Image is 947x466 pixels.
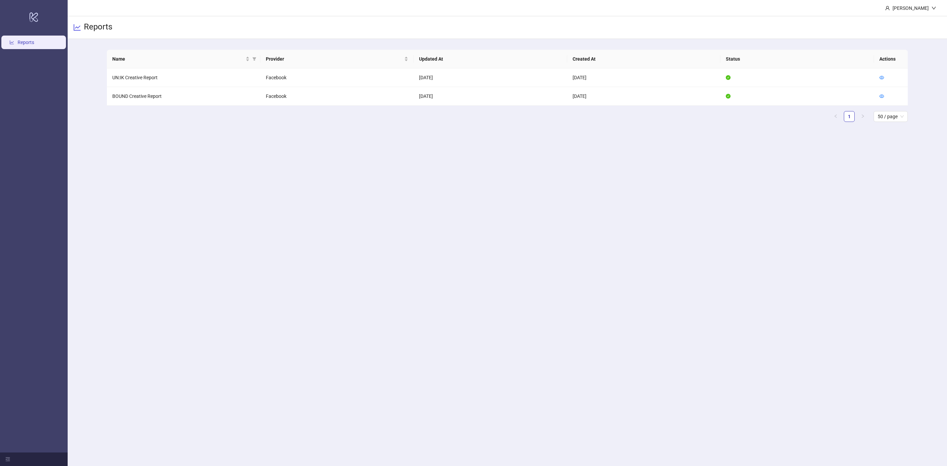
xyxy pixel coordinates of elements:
[266,55,403,63] span: Provider
[73,23,81,31] span: line-chart
[107,68,260,87] td: UN:IK Creative Report
[720,50,874,68] th: Status
[844,111,855,122] li: 1
[18,40,34,45] a: Reports
[5,457,10,462] span: menu-fold
[84,22,112,33] h3: Reports
[726,94,731,99] span: check-circle
[260,87,414,106] td: Facebook
[567,50,721,68] th: Created At
[726,75,731,80] span: check-circle
[844,111,854,122] a: 1
[567,87,721,106] td: [DATE]
[112,55,244,63] span: Name
[861,114,865,118] span: right
[414,50,567,68] th: Updated At
[252,57,256,61] span: filter
[567,68,721,87] td: [DATE]
[874,50,908,68] th: Actions
[834,114,838,118] span: left
[931,6,936,10] span: down
[107,50,260,68] th: Name
[878,111,904,122] span: 50 / page
[251,54,258,64] span: filter
[414,87,567,106] td: [DATE]
[874,111,908,122] div: Page Size
[879,75,884,80] a: eye
[830,111,841,122] li: Previous Page
[857,111,868,122] button: right
[885,6,890,10] span: user
[879,93,884,99] a: eye
[260,50,414,68] th: Provider
[260,68,414,87] td: Facebook
[107,87,260,106] td: BOUND Creative Report
[857,111,868,122] li: Next Page
[414,68,567,87] td: [DATE]
[879,94,884,99] span: eye
[830,111,841,122] button: left
[890,4,931,12] div: [PERSON_NAME]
